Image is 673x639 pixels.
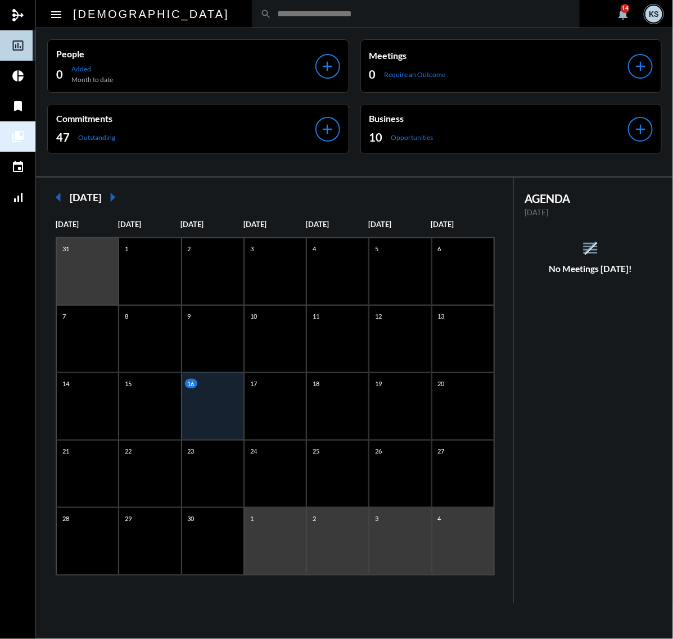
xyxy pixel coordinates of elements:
[73,5,229,23] h2: [DEMOGRAPHIC_DATA]
[118,220,180,229] p: [DATE]
[645,6,662,22] div: KS
[369,50,629,61] p: Meetings
[633,58,648,74] mat-icon: add
[60,311,69,321] p: 7
[581,239,600,257] mat-icon: reorder
[11,130,25,143] mat-icon: collections_bookmark
[368,220,431,229] p: [DATE]
[310,379,322,388] p: 18
[247,311,260,321] p: 10
[369,113,629,124] p: Business
[47,186,70,209] mat-icon: arrow_left
[435,514,444,523] p: 4
[60,446,72,456] p: 21
[122,514,134,523] p: 29
[320,121,336,137] mat-icon: add
[56,66,63,82] h2: 0
[11,99,25,113] mat-icon: bookmark
[310,311,322,321] p: 11
[369,129,383,145] h2: 10
[621,4,630,13] div: 14
[633,121,648,137] mat-icon: add
[243,220,306,229] p: [DATE]
[385,70,446,79] p: Require an Outcome
[247,514,256,523] p: 1
[247,244,256,253] p: 3
[185,244,194,253] p: 2
[11,191,25,204] mat-icon: signal_cellular_alt
[247,379,260,388] p: 17
[45,3,67,25] button: Toggle sidenav
[71,75,113,84] p: Month to date
[435,379,448,388] p: 20
[11,39,25,52] mat-icon: insert_chart_outlined
[11,69,25,83] mat-icon: pie_chart
[260,8,272,20] mat-icon: search
[247,446,260,456] p: 24
[372,379,385,388] p: 19
[60,244,72,253] p: 31
[616,7,630,21] mat-icon: notifications
[310,446,322,456] p: 25
[70,191,101,203] h2: [DATE]
[122,379,134,388] p: 15
[391,133,433,142] p: Opportunities
[185,379,197,388] p: 16
[435,311,448,321] p: 13
[372,311,385,321] p: 12
[306,220,368,229] p: [DATE]
[185,446,197,456] p: 23
[11,8,25,22] mat-icon: mediation
[49,8,63,21] mat-icon: Side nav toggle icon
[60,379,72,388] p: 14
[101,186,124,209] mat-icon: arrow_right
[185,514,197,523] p: 30
[435,446,448,456] p: 27
[435,244,444,253] p: 6
[525,192,656,205] h2: AGENDA
[56,48,315,59] p: People
[372,514,381,523] p: 3
[122,311,131,321] p: 8
[122,244,131,253] p: 1
[60,514,72,523] p: 28
[56,129,70,145] h2: 47
[78,133,115,142] p: Outstanding
[320,58,336,74] mat-icon: add
[431,220,494,229] p: [DATE]
[372,446,385,456] p: 26
[71,65,113,73] p: Added
[525,208,656,217] p: [DATE]
[372,244,381,253] p: 5
[310,514,319,523] p: 2
[310,244,319,253] p: 4
[11,160,25,174] mat-icon: event
[181,220,243,229] p: [DATE]
[56,220,118,229] p: [DATE]
[185,311,194,321] p: 9
[369,66,376,82] h2: 0
[56,113,315,124] p: Commitments
[122,446,134,456] p: 22
[514,264,667,274] h5: No Meetings [DATE]!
